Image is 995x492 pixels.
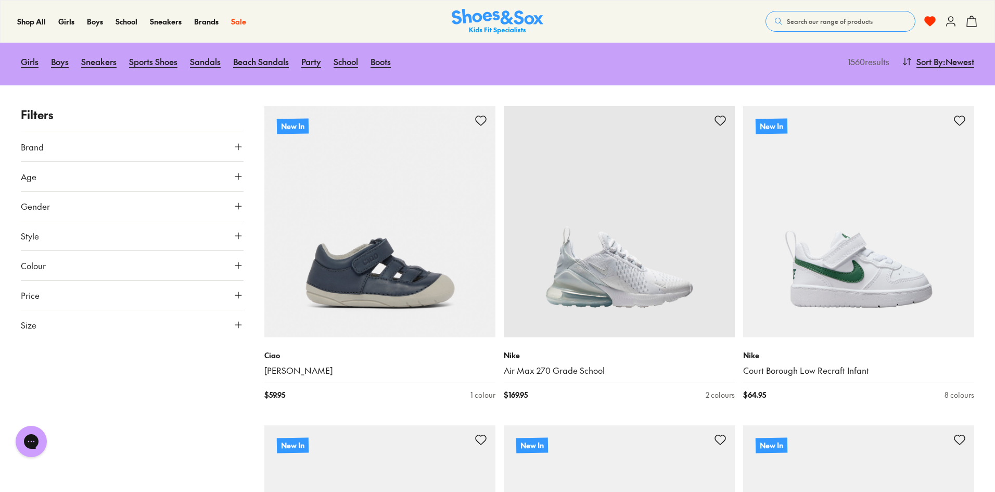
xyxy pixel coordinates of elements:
p: New In [277,118,309,134]
button: Size [21,310,244,339]
button: Brand [21,132,244,161]
span: $ 59.95 [264,389,285,400]
a: Sneakers [81,50,117,73]
a: Sandals [190,50,221,73]
button: Price [21,281,244,310]
a: School [334,50,358,73]
a: Boys [87,16,103,27]
p: Ciao [264,350,495,361]
span: Sort By [916,55,943,68]
a: Beach Sandals [233,50,289,73]
button: Age [21,162,244,191]
a: School [116,16,137,27]
a: Girls [58,16,74,27]
a: Court Borough Low Recraft Infant [743,365,974,376]
a: Party [301,50,321,73]
a: Sale [231,16,246,27]
span: : Newest [943,55,974,68]
button: Sort By:Newest [902,50,974,73]
span: Style [21,230,39,242]
span: Gender [21,200,50,212]
p: 1560 results [844,55,889,68]
a: Sneakers [150,16,182,27]
button: Search our range of products [766,11,915,32]
span: Colour [21,259,46,272]
span: Brand [21,141,44,153]
a: Shoes & Sox [452,9,543,34]
span: $ 169.95 [504,389,528,400]
p: Nike [743,350,974,361]
div: 2 colours [706,389,735,400]
p: New In [277,437,309,453]
div: 1 colour [470,389,495,400]
p: New In [756,118,787,134]
button: Colour [21,251,244,280]
img: SNS_Logo_Responsive.svg [452,9,543,34]
a: Sports Shoes [129,50,177,73]
span: Search our range of products [787,17,873,26]
a: Air Max 270 Grade School [504,365,735,376]
span: Price [21,289,40,301]
p: New In [516,437,548,453]
button: Style [21,221,244,250]
p: Nike [504,350,735,361]
span: $ 64.95 [743,389,766,400]
a: Shop All [17,16,46,27]
span: Age [21,170,36,183]
span: Size [21,319,36,331]
a: [PERSON_NAME] [264,365,495,376]
button: Gender [21,192,244,221]
a: Boots [371,50,391,73]
a: New In [264,106,495,337]
p: Filters [21,106,244,123]
p: New In [756,437,787,453]
a: New In [743,106,974,337]
a: Brands [194,16,219,27]
a: Girls [21,50,39,73]
a: Boys [51,50,69,73]
div: 8 colours [945,389,974,400]
iframe: Gorgias live chat messenger [10,422,52,461]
